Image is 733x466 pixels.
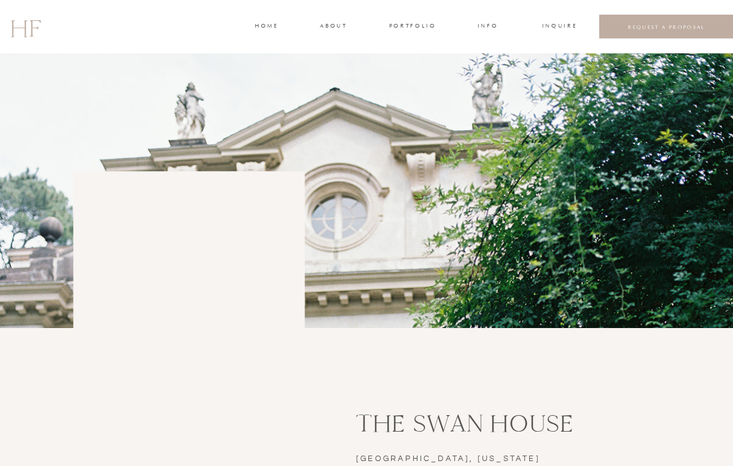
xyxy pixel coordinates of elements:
a: INFO [476,21,499,32]
a: INQUIRE [542,21,575,32]
h3: The Swan House [356,411,727,446]
a: HF [10,9,41,45]
a: REQUEST A PROPOSAL [609,23,724,30]
a: portfolio [389,21,435,32]
a: about [320,21,346,32]
a: home [255,21,277,32]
